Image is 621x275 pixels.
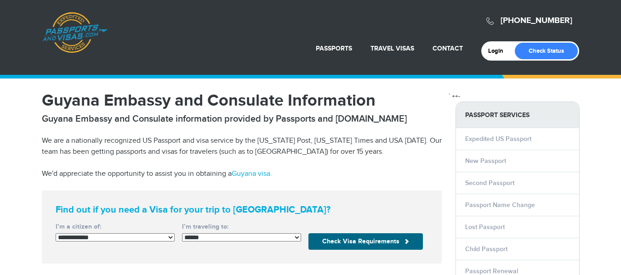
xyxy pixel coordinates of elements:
a: Contact [433,45,463,52]
a: Travel Visas [370,45,414,52]
a: New Passport [465,157,506,165]
h2: Guyana Embassy and Consulate information provided by Passports and [DOMAIN_NAME] [42,113,442,124]
a: Guyana visa. [232,169,272,178]
strong: PASSPORT SERVICES [456,102,579,128]
h1: Guyana Embassy and Consulate Information [42,92,442,109]
label: I’m traveling to: [182,222,301,231]
a: Child Passport [465,245,507,253]
strong: Find out if you need a Visa for your trip to [GEOGRAPHIC_DATA]? [56,204,428,215]
p: We'd appreciate the opportunity to assist you in obtaining a [42,168,442,180]
a: Passports [316,45,352,52]
button: Check Visa Requirements [308,233,423,250]
a: Expedited US Passport [465,135,531,143]
p: We are a nationally recognized US Passport and visa service by the [US_STATE] Post, [US_STATE] Ti... [42,135,442,157]
a: Second Passport [465,179,514,187]
label: I’m a citizen of: [56,222,175,231]
a: Check Status [515,43,578,59]
a: Passport Name Change [465,201,535,209]
a: Passports & [DOMAIN_NAME] [42,12,108,53]
a: [PHONE_NUMBER] [501,16,572,26]
a: Lost Passport [465,223,505,231]
a: Login [488,47,510,55]
a: Passport Renewal [465,267,518,275]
